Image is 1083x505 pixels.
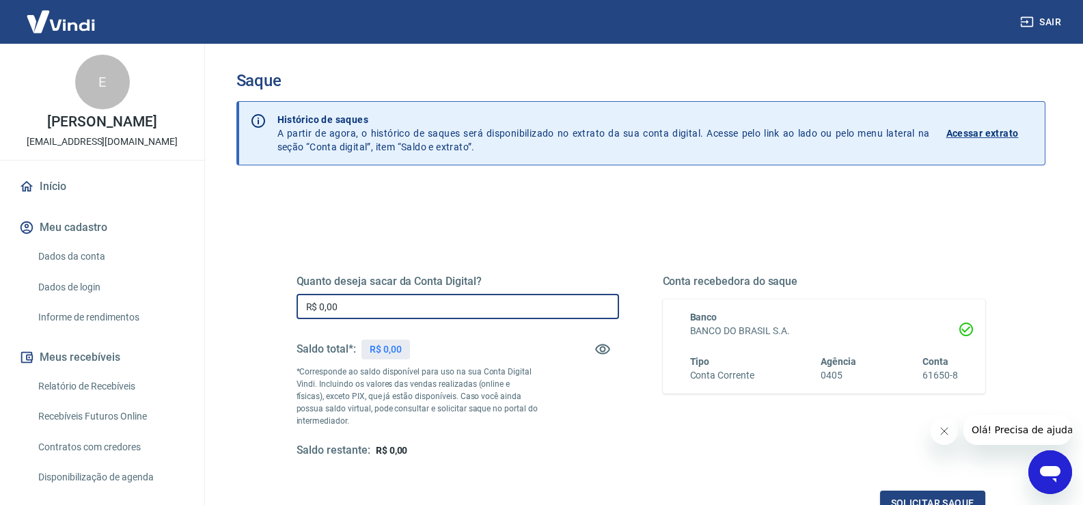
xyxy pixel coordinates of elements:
a: Recebíveis Futuros Online [33,402,188,431]
h6: BANCO DO BRASIL S.A. [690,324,958,338]
a: Informe de rendimentos [33,303,188,331]
h6: Conta Corrente [690,368,754,383]
iframe: Fechar mensagem [931,418,958,445]
h5: Conta recebedora do saque [663,275,985,288]
a: Acessar extrato [946,113,1034,154]
button: Sair [1017,10,1067,35]
p: [EMAIL_ADDRESS][DOMAIN_NAME] [27,135,178,149]
a: Relatório de Recebíveis [33,372,188,400]
button: Meu cadastro [16,213,188,243]
h6: 61650-8 [922,368,958,383]
p: Acessar extrato [946,126,1019,140]
p: Histórico de saques [277,113,930,126]
span: Banco [690,312,717,323]
span: Tipo [690,356,710,367]
span: Agência [821,356,856,367]
iframe: Botão para abrir a janela de mensagens [1028,450,1072,494]
span: Conta [922,356,948,367]
a: Início [16,172,188,202]
a: Dados de login [33,273,188,301]
img: Vindi [16,1,105,42]
p: R$ 0,00 [370,342,402,357]
p: A partir de agora, o histórico de saques será disponibilizado no extrato da sua conta digital. Ac... [277,113,930,154]
div: E [75,55,130,109]
iframe: Mensagem da empresa [963,415,1072,445]
a: Contratos com credores [33,433,188,461]
p: [PERSON_NAME] [47,115,156,129]
a: Disponibilização de agenda [33,463,188,491]
a: Dados da conta [33,243,188,271]
h3: Saque [236,71,1045,90]
button: Meus recebíveis [16,342,188,372]
h5: Quanto deseja sacar da Conta Digital? [297,275,619,288]
span: R$ 0,00 [376,445,408,456]
h5: Saldo restante: [297,443,370,458]
p: *Corresponde ao saldo disponível para uso na sua Conta Digital Vindi. Incluindo os valores das ve... [297,366,538,427]
span: Olá! Precisa de ajuda? [8,10,115,21]
h5: Saldo total*: [297,342,356,356]
h6: 0405 [821,368,856,383]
